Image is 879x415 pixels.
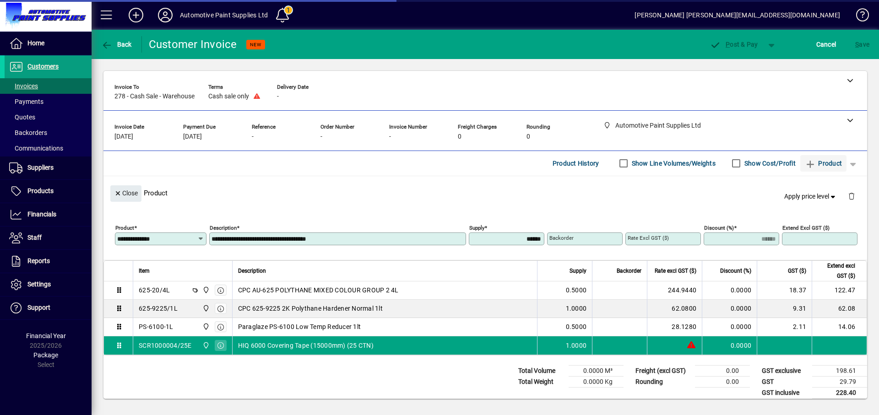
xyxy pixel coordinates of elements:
[566,304,587,313] span: 1.0000
[757,365,812,376] td: GST exclusive
[121,7,151,23] button: Add
[855,37,869,52] span: ave
[5,226,92,249] a: Staff
[27,304,50,311] span: Support
[27,63,59,70] span: Customers
[26,332,66,340] span: Financial Year
[208,93,249,100] span: Cash sale only
[27,280,51,288] span: Settings
[149,37,237,52] div: Customer Invoice
[200,340,211,350] span: Automotive Paint Supplies Ltd
[781,188,841,205] button: Apply price level
[569,365,624,376] td: 0.0000 M³
[757,318,812,336] td: 2.11
[757,300,812,318] td: 9.31
[702,318,757,336] td: 0.0000
[653,286,696,295] div: 244.9440
[710,41,758,48] span: ost & Pay
[849,2,868,32] a: Knowledge Base
[9,98,43,105] span: Payments
[238,286,399,295] span: CPC AU-625 POLYTHANE MIXED COLOUR GROUP 2 4L
[114,93,195,100] span: 278 - Cash Sale - Warehouse
[695,365,750,376] td: 0.00
[549,155,603,172] button: Product History
[617,266,641,276] span: Backorder
[566,286,587,295] span: 0.5000
[114,186,138,201] span: Close
[200,285,211,295] span: Automotive Paint Supplies Ltd
[238,322,361,331] span: Paraglaze PS-6100 Low Temp Reducer 1lt
[5,250,92,273] a: Reports
[110,185,141,202] button: Close
[238,341,374,350] span: HIQ 6000 Covering Tape (15000mm) (25 CTN)
[139,341,192,350] div: SCR1000004/25E
[818,261,855,281] span: Extend excl GST ($)
[726,41,730,48] span: P
[855,41,859,48] span: S
[5,125,92,140] a: Backorders
[5,296,92,319] a: Support
[566,322,587,331] span: 0.5000
[695,376,750,387] td: 0.00
[757,281,812,300] td: 18.37
[702,336,757,355] td: 0.0000
[180,8,268,22] div: Automotive Paint Supplies Ltd
[5,156,92,179] a: Suppliers
[812,365,867,376] td: 198.61
[704,224,734,231] mat-label: Discount (%)
[183,133,202,140] span: [DATE]
[702,281,757,300] td: 0.0000
[631,365,695,376] td: Freight (excl GST)
[27,257,50,264] span: Reports
[631,376,695,387] td: Rounding
[5,94,92,109] a: Payments
[784,192,837,201] span: Apply price level
[5,32,92,55] a: Home
[92,36,142,53] app-page-header-button: Back
[252,133,254,140] span: -
[757,376,812,387] td: GST
[139,322,174,331] div: PS-6100-1L
[853,36,872,53] button: Save
[569,376,624,387] td: 0.0000 Kg
[628,235,669,241] mat-label: Rate excl GST ($)
[210,224,237,231] mat-label: Description
[702,300,757,318] td: 0.0000
[151,7,180,23] button: Profile
[27,234,42,241] span: Staff
[238,304,383,313] span: CPC 625-9225 2K Polythane Hardener Normal 1lt
[757,387,812,399] td: GST inclusive
[5,203,92,226] a: Financials
[653,304,696,313] div: 62.0800
[101,41,132,48] span: Back
[9,82,38,90] span: Invoices
[5,109,92,125] a: Quotes
[570,266,586,276] span: Supply
[5,180,92,203] a: Products
[782,224,830,231] mat-label: Extend excl GST ($)
[27,187,54,194] span: Products
[469,224,484,231] mat-label: Supply
[115,224,134,231] mat-label: Product
[9,129,47,136] span: Backorders
[320,133,322,140] span: -
[814,36,839,53] button: Cancel
[99,36,134,53] button: Back
[655,266,696,276] span: Rate excl GST ($)
[139,286,170,295] div: 625-20/4L
[27,39,44,47] span: Home
[514,365,569,376] td: Total Volume
[812,300,867,318] td: 62.08
[200,303,211,313] span: Automotive Paint Supplies Ltd
[5,140,92,156] a: Communications
[238,266,266,276] span: Description
[812,318,867,336] td: 14.06
[277,93,279,100] span: -
[27,210,56,218] span: Financials
[250,42,261,48] span: NEW
[389,133,391,140] span: -
[114,133,133,140] span: [DATE]
[805,156,842,171] span: Product
[553,156,599,171] span: Product History
[566,341,587,350] span: 1.0000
